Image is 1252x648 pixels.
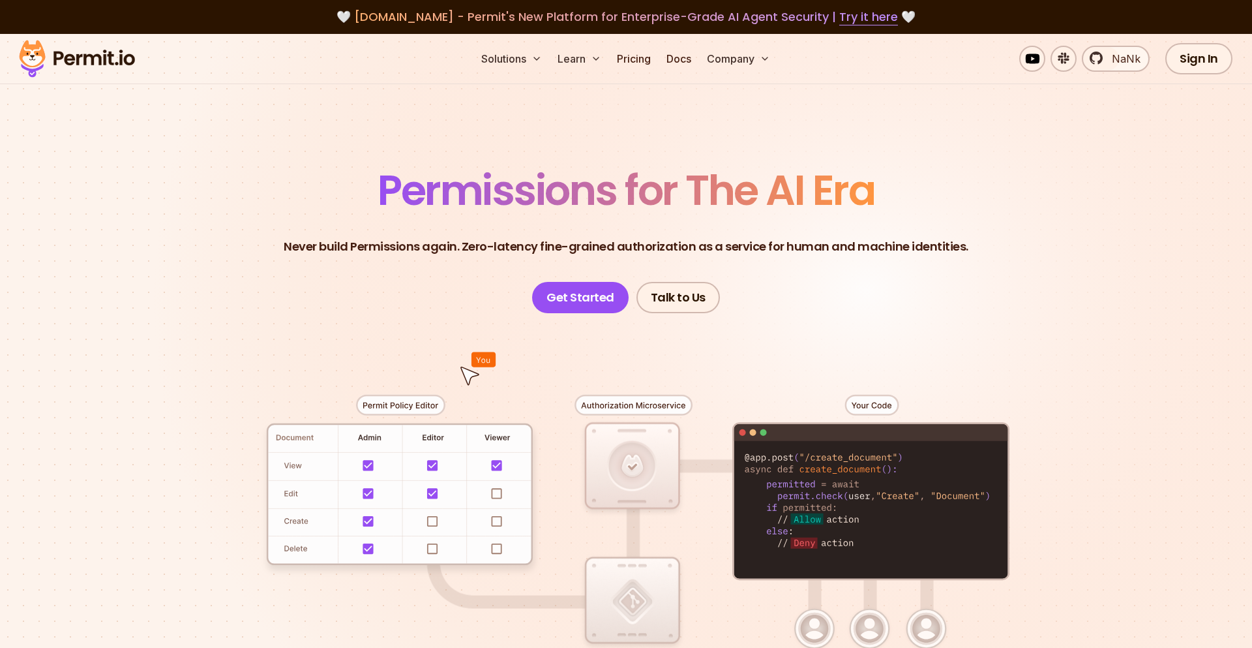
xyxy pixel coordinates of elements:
[612,46,656,72] a: Pricing
[1082,46,1150,72] a: NaNk
[31,8,1221,26] div: 🤍 🤍
[378,161,874,219] span: Permissions for The AI Era
[354,8,898,25] span: [DOMAIN_NAME] - Permit's New Platform for Enterprise-Grade AI Agent Security |
[1104,51,1140,67] span: NaNk
[532,282,629,313] a: Get Started
[661,46,696,72] a: Docs
[284,238,968,256] p: Never build Permissions again. Zero-latency fine-grained authorization as a service for human and...
[839,8,898,25] a: Try it here
[552,46,606,72] button: Learn
[636,282,720,313] a: Talk to Us
[1165,43,1232,74] a: Sign In
[13,37,141,81] img: Permit logo
[476,46,547,72] button: Solutions
[702,46,775,72] button: Company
